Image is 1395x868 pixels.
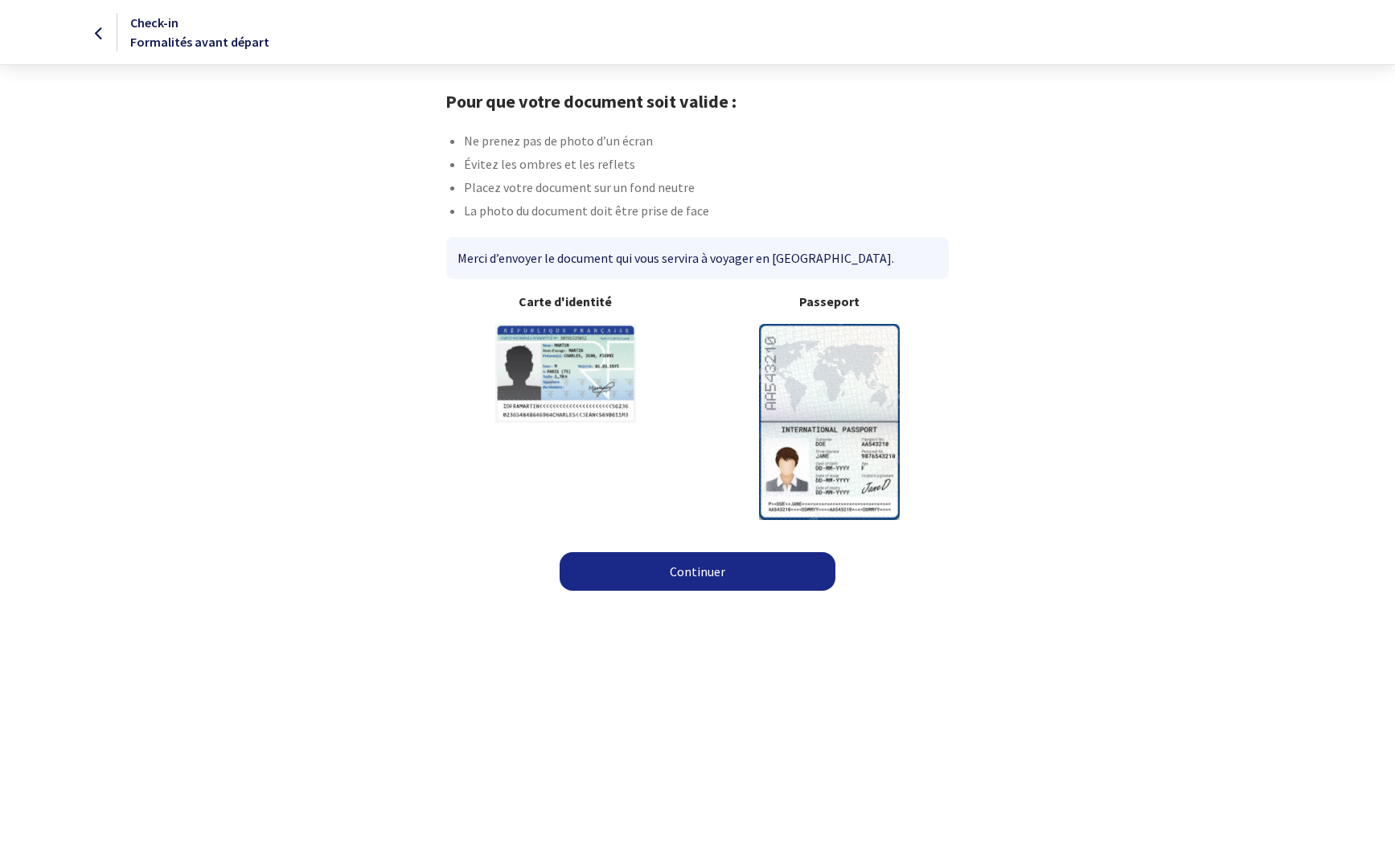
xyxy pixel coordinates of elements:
img: illuCNI.svg [495,324,636,423]
a: Continuer [560,552,835,591]
li: Placez votre document sur un fond neutre [464,178,950,201]
li: Ne prenez pas de photo d’un écran [464,131,950,154]
b: Carte d'identité [446,292,685,311]
img: illuPasseport.svg [759,324,900,519]
h1: Pour que votre document soit valide : [445,91,950,112]
li: Évitez les ombres et les reflets [464,154,950,178]
div: Merci d’envoyer le document qui vous servira à voyager en [GEOGRAPHIC_DATA]. [446,237,949,279]
span: Check-in Formalités avant départ [130,14,269,50]
li: La photo du document doit être prise de face [464,201,950,224]
b: Passeport [711,292,950,311]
